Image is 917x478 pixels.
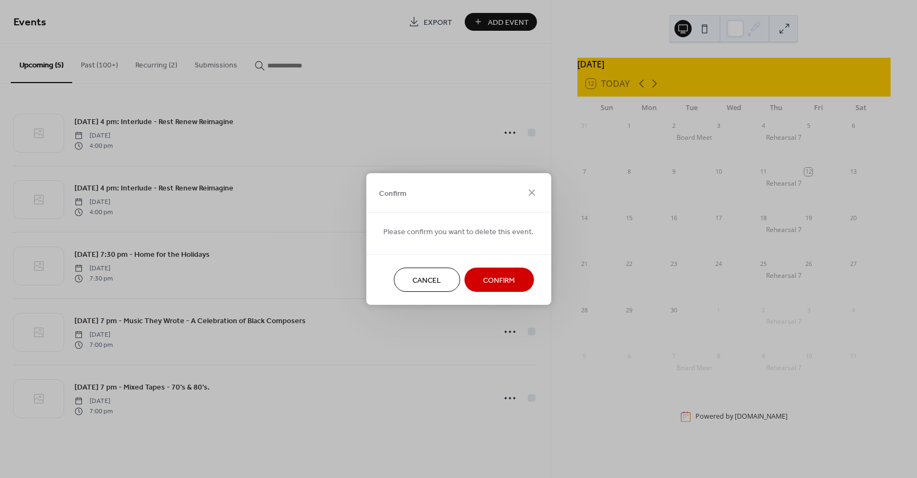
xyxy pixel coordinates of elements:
span: Confirm [379,188,406,199]
span: Cancel [412,275,441,286]
span: Confirm [483,275,515,286]
button: Cancel [394,268,460,292]
span: Please confirm you want to delete this event. [383,227,534,238]
button: Confirm [464,268,534,292]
